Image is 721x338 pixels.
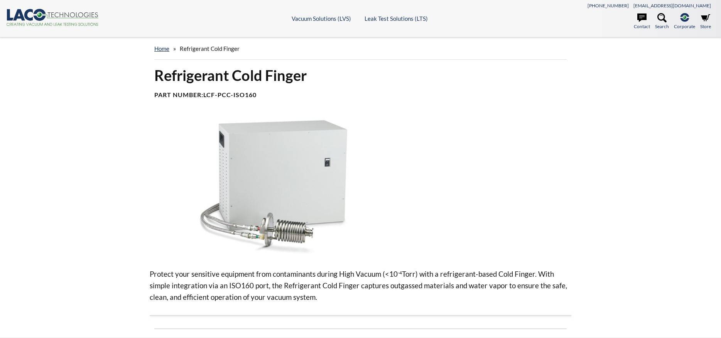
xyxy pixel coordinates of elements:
[588,3,629,8] a: [PHONE_NUMBER]
[674,23,695,30] span: Corporate
[154,45,169,52] a: home
[655,13,669,30] a: Search
[634,13,650,30] a: Contact
[398,270,402,276] sup: -4
[180,45,240,52] span: Refrigerant Cold Finger
[150,118,397,256] img: Refrigerant Cold Finger and Chiller image
[154,91,567,99] h4: Part Number:
[203,91,257,98] b: LCF-PCC-ISO160
[154,66,567,85] h1: Refrigerant Cold Finger
[292,15,351,22] a: Vacuum Solutions (LVS)
[365,15,428,22] a: Leak Test Solutions (LTS)
[150,268,571,303] p: Protect your sensitive equipment from contaminants during High Vacuum (<10 Torr) with a refrigera...
[700,13,711,30] a: Store
[633,3,711,8] a: [EMAIL_ADDRESS][DOMAIN_NAME]
[154,38,567,60] div: »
